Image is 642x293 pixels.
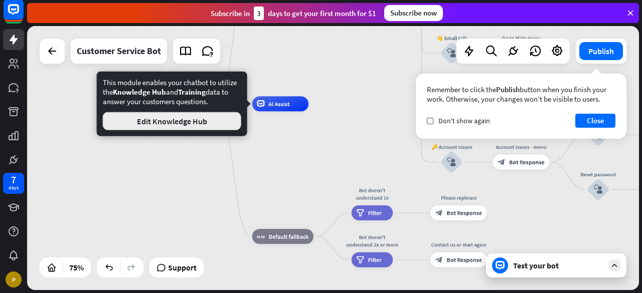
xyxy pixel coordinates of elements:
[429,143,474,151] div: 🔑 Account issues
[513,260,603,270] div: Test your bot
[9,184,19,191] div: days
[429,35,474,42] div: 👋 Small talk
[178,87,206,97] span: Training
[168,259,197,275] span: Support
[66,259,87,275] div: 75%
[346,233,398,248] div: Bot doesn't understand 2x or more
[498,158,505,166] i: block_bot_response
[268,100,290,108] span: AI Assist
[384,5,443,21] div: Subscribe now
[435,209,443,216] i: block_bot_response
[257,232,265,240] i: block_fallback
[11,175,16,184] div: 7
[447,49,456,58] i: block_user_input
[425,241,493,248] div: Contact us or start again
[447,158,456,167] i: block_user_input
[509,158,545,166] span: Bot Response
[8,4,38,34] button: Open LiveChat chat widget
[6,271,22,287] div: P
[579,42,623,60] button: Publish
[438,116,490,125] span: Don't show again
[77,39,161,64] div: Customer Service Bot
[211,7,376,20] div: Subscribe in days to get your first month for $1
[575,114,615,128] button: Close
[446,209,482,216] span: Bot Response
[103,112,241,130] button: Edit Knowledge Hub
[356,256,364,263] i: filter
[446,256,482,263] span: Bot Response
[368,209,382,216] span: Filter
[594,185,603,194] i: block_user_input
[368,256,382,263] span: Filter
[269,232,309,240] span: Default fallback
[3,173,24,194] a: 7 days
[425,194,493,201] div: Please rephrase
[487,143,555,151] div: Account issues - menu
[113,87,166,97] span: Knowledge Hub
[496,85,520,94] span: Publish
[487,35,555,42] div: Go to Main menu
[254,7,264,20] div: 3
[356,209,364,216] i: filter
[576,170,621,178] div: Reset password
[594,130,603,139] i: block_user_input
[346,186,398,201] div: Bot doesn't understand 1x
[435,256,443,263] i: block_bot_response
[427,85,615,104] div: Remember to click the button when you finish your work. Otherwise, your changes won’t be visible ...
[103,78,241,130] div: This module enables your chatbot to utilize the and data to answer your customers questions.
